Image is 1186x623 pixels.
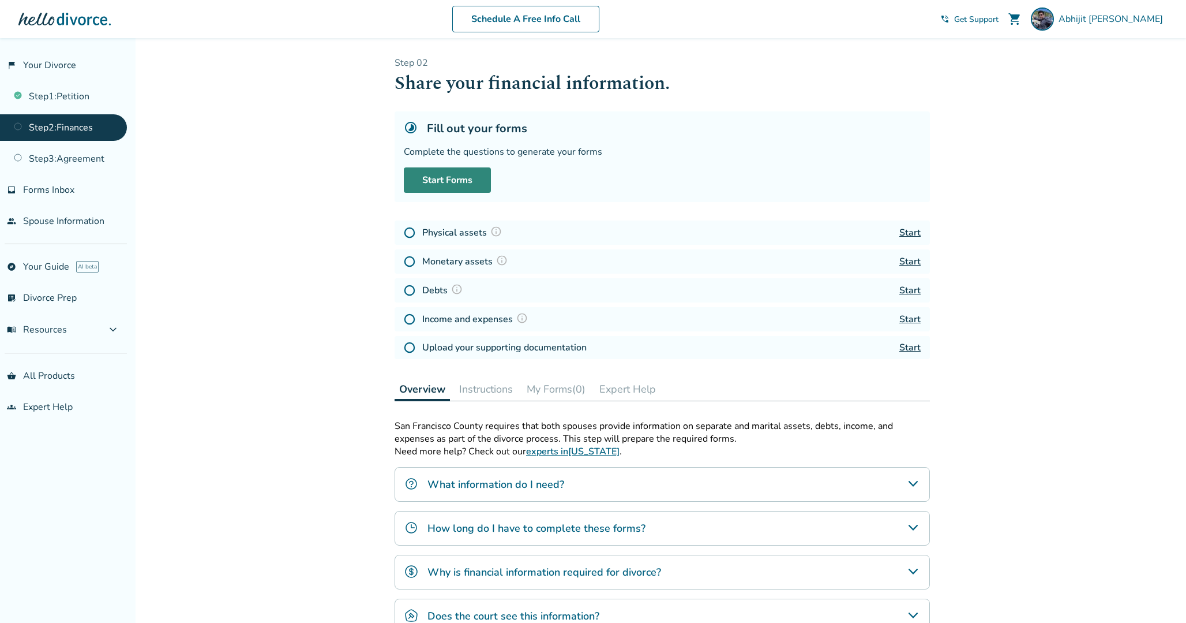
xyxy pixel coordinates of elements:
[899,226,921,239] a: Start
[427,121,527,136] h5: Fill out your forms
[7,217,16,226] span: people
[7,323,67,336] span: Resources
[427,521,645,536] h4: How long do I have to complete these forms?
[7,325,16,334] span: menu_book
[395,57,930,69] p: Step 0 2
[422,341,587,355] h4: Upload your supporting documentation
[455,378,517,401] button: Instructions
[940,14,949,24] span: phone_in_talk
[526,445,620,458] a: experts in[US_STATE]
[76,261,99,273] span: AI beta
[899,341,921,354] a: Start
[404,256,415,267] img: Not Started
[7,61,16,70] span: flag_2
[395,420,930,445] p: San Francisco County requires that both spouses provide information on separate and marital asset...
[7,185,16,195] span: inbox
[1128,568,1186,623] iframe: Chat Widget
[1008,12,1022,26] span: shopping_cart
[395,378,450,401] button: Overview
[404,227,415,238] img: Not Started
[404,521,418,535] img: How long do I have to complete these forms?
[404,565,418,579] img: Why is financial information required for divorce?
[899,255,921,268] a: Start
[899,313,921,326] a: Start
[395,69,930,98] h1: Share your financial information.
[1059,13,1168,25] span: Abhijit [PERSON_NAME]
[404,477,418,491] img: What information do I need?
[522,378,590,401] button: My Forms(0)
[427,565,661,580] h4: Why is financial information required for divorce?
[395,555,930,590] div: Why is financial information required for divorce?
[404,285,415,296] img: Not Started
[395,511,930,546] div: How long do I have to complete these forms?
[899,284,921,297] a: Start
[451,283,463,295] img: Question Mark
[395,445,930,458] p: Need more help? Check out our .
[404,314,415,325] img: Not Started
[422,225,505,240] h4: Physical assets
[427,477,564,492] h4: What information do I need?
[404,167,491,193] a: Start Forms
[490,226,502,237] img: Question Mark
[422,312,531,327] h4: Income and expenses
[404,146,921,158] div: Complete the questions to generate your forms
[1031,8,1054,31] img: Abhijit Kundu
[23,184,74,196] span: Forms Inbox
[422,254,511,269] h4: Monetary assets
[106,323,120,337] span: expand_more
[422,283,466,298] h4: Debts
[7,402,16,412] span: groups
[496,255,508,266] img: Question Mark
[7,371,16,380] span: shopping_basket
[404,609,418,622] img: Does the court see this information?
[7,293,16,303] span: list_alt_check
[7,262,16,271] span: explore
[395,467,930,502] div: What information do I need?
[404,342,415,353] img: Not Started
[452,6,599,32] a: Schedule A Free Info Call
[516,312,528,324] img: Question Mark
[954,14,999,25] span: Get Support
[595,378,660,401] button: Expert Help
[940,14,999,25] a: phone_in_talkGet Support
